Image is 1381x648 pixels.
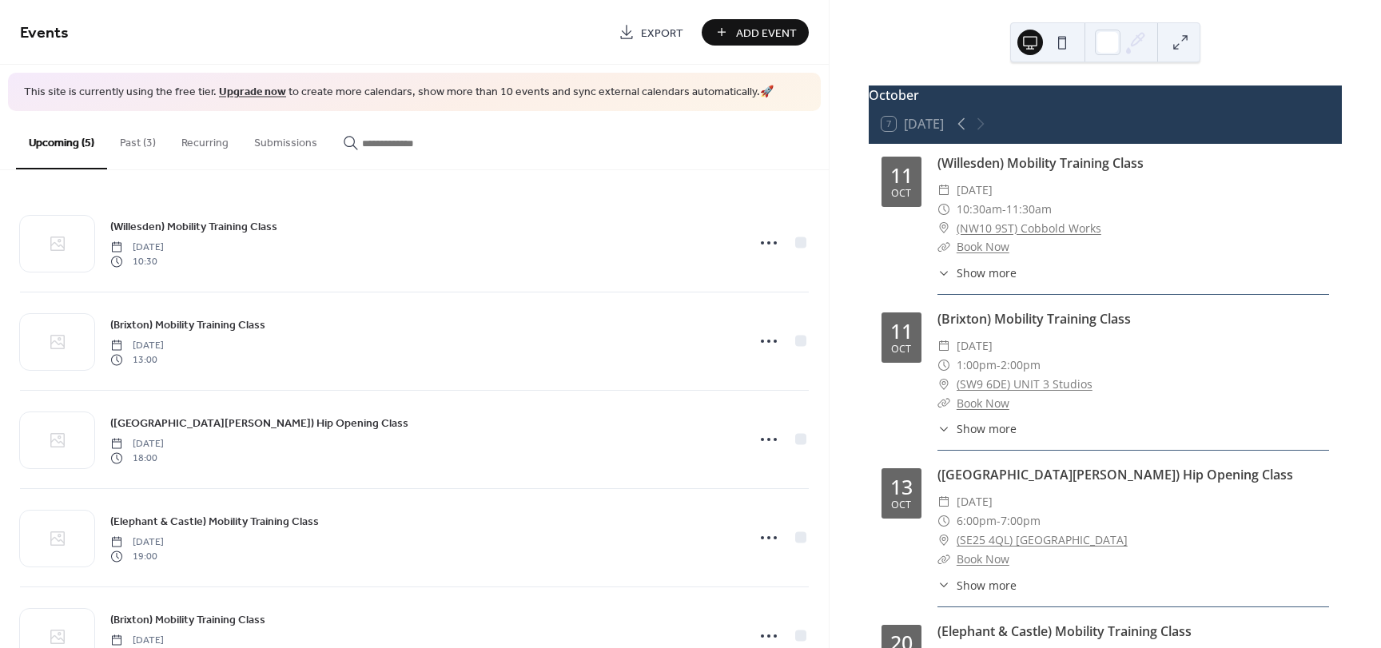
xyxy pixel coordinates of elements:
span: [DATE] [110,240,164,254]
span: 10:30 [110,255,164,269]
div: Oct [891,344,911,355]
a: (Brixton) Mobility Training Class [110,316,265,334]
div: 11 [890,321,913,341]
span: 6:00pm [957,511,997,531]
span: 10:30am [957,200,1002,219]
a: (Brixton) Mobility Training Class [937,310,1131,328]
button: ​Show more [937,264,1017,281]
span: [DATE] [110,535,164,549]
button: Upcoming (5) [16,111,107,169]
div: ​ [937,356,950,375]
div: ​ [937,394,950,413]
a: Book Now [957,551,1009,567]
a: Book Now [957,396,1009,411]
a: (Willesden) Mobility Training Class [937,154,1144,172]
div: Oct [891,189,911,199]
div: ​ [937,550,950,569]
span: This site is currently using the free tier. to create more calendars, show more than 10 events an... [24,85,774,101]
a: Export [607,19,695,46]
span: 2:00pm [1001,356,1041,375]
span: ([GEOGRAPHIC_DATA][PERSON_NAME]) Hip Opening Class [110,415,408,431]
span: 19:00 [110,550,164,564]
span: [DATE] [957,336,993,356]
div: ​ [937,200,950,219]
div: ​ [937,237,950,256]
a: (SW9 6DE) UNIT 3 Studios [957,375,1092,394]
span: (Willesden) Mobility Training Class [110,218,277,235]
div: ​ [937,531,950,550]
span: [DATE] [110,436,164,451]
div: ​ [937,492,950,511]
span: [DATE] [957,181,993,200]
span: [DATE] [110,338,164,352]
a: ([GEOGRAPHIC_DATA][PERSON_NAME]) Hip Opening Class [937,466,1293,483]
div: ​ [937,420,950,437]
span: Export [641,25,683,42]
a: (Elephant & Castle) Mobility Training Class [110,512,319,531]
button: Add Event [702,19,809,46]
a: (Brixton) Mobility Training Class [110,610,265,629]
span: Show more [957,420,1017,437]
span: (Brixton) Mobility Training Class [110,611,265,628]
span: - [997,356,1001,375]
button: Submissions [241,111,330,168]
div: ​ [937,264,950,281]
button: Recurring [169,111,241,168]
span: (Elephant & Castle) Mobility Training Class [110,513,319,530]
div: ​ [937,219,950,238]
span: 11:30am [1006,200,1052,219]
button: ​Show more [937,577,1017,594]
span: Show more [957,577,1017,594]
span: Show more [957,264,1017,281]
a: ([GEOGRAPHIC_DATA][PERSON_NAME]) Hip Opening Class [110,414,408,432]
span: 18:00 [110,451,164,466]
button: ​Show more [937,420,1017,437]
span: [DATE] [957,492,993,511]
div: ​ [937,336,950,356]
span: - [997,511,1001,531]
span: 1:00pm [957,356,997,375]
a: (NW10 9ST) Cobbold Works [957,219,1101,238]
div: ​ [937,375,950,394]
div: ​ [937,511,950,531]
div: ​ [937,577,950,594]
div: 11 [890,165,913,185]
span: 13:00 [110,353,164,368]
div: ​ [937,181,950,200]
button: Past (3) [107,111,169,168]
a: Book Now [957,239,1009,254]
span: [DATE] [110,633,164,647]
a: Upgrade now [219,81,286,103]
span: Events [20,18,69,49]
a: (SE25 4QL) [GEOGRAPHIC_DATA] [957,531,1128,550]
div: October [869,85,1342,105]
a: (Willesden) Mobility Training Class [110,217,277,236]
a: (Elephant & Castle) Mobility Training Class [937,622,1192,640]
div: Oct [891,500,911,511]
span: - [1002,200,1006,219]
span: Add Event [736,25,797,42]
span: (Brixton) Mobility Training Class [110,316,265,333]
div: 13 [890,477,913,497]
span: 7:00pm [1001,511,1041,531]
